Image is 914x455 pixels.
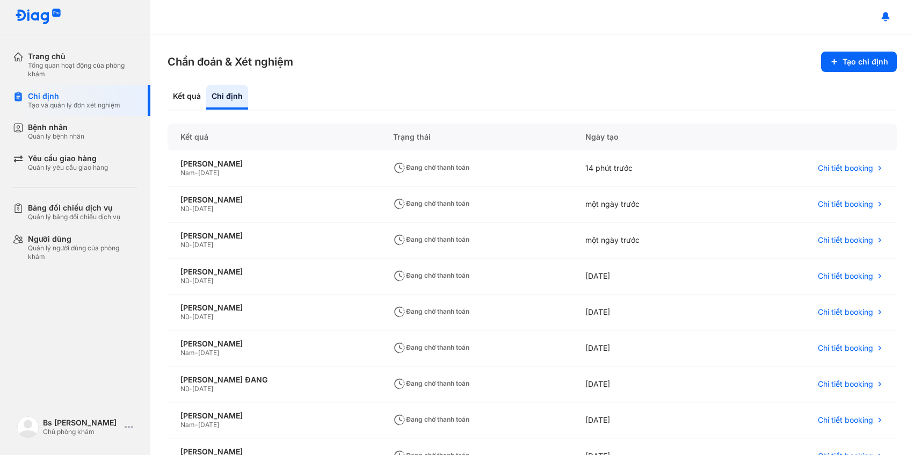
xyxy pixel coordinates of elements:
[818,271,873,281] span: Chi tiết booking
[180,195,367,205] div: [PERSON_NAME]
[17,416,39,438] img: logo
[818,379,873,389] span: Chi tiết booking
[572,150,723,186] div: 14 phút trước
[180,349,195,357] span: Nam
[206,85,248,110] div: Chỉ định
[192,277,213,285] span: [DATE]
[393,379,469,387] span: Đang chờ thanh toán
[380,124,572,150] div: Trạng thái
[28,52,137,61] div: Trang chủ
[180,159,367,169] div: [PERSON_NAME]
[168,124,380,150] div: Kết quả
[28,234,137,244] div: Người dùng
[28,203,120,213] div: Bảng đối chiếu dịch vụ
[818,163,873,173] span: Chi tiết booking
[180,313,189,321] span: Nữ
[28,122,84,132] div: Bệnh nhân
[192,241,213,249] span: [DATE]
[180,267,367,277] div: [PERSON_NAME]
[43,418,120,428] div: Bs [PERSON_NAME]
[393,163,469,171] span: Đang chờ thanh toán
[818,199,873,209] span: Chi tiết booking
[198,421,219,429] span: [DATE]
[572,294,723,330] div: [DATE]
[180,339,367,349] div: [PERSON_NAME]
[393,235,469,243] span: Đang chờ thanh toán
[572,222,723,258] div: một ngày trước
[393,199,469,207] span: Đang chờ thanh toán
[572,186,723,222] div: một ngày trước
[818,307,873,317] span: Chi tiết booking
[393,415,469,423] span: Đang chờ thanh toán
[192,205,213,213] span: [DATE]
[28,61,137,78] div: Tổng quan hoạt động của phòng khám
[28,244,137,261] div: Quản lý người dùng của phòng khám
[818,343,873,353] span: Chi tiết booking
[393,307,469,315] span: Đang chờ thanh toán
[572,366,723,402] div: [DATE]
[180,421,195,429] span: Nam
[168,85,206,110] div: Kết quả
[180,385,189,393] span: Nữ
[192,313,213,321] span: [DATE]
[572,402,723,438] div: [DATE]
[189,205,192,213] span: -
[28,101,120,110] div: Tạo và quản lý đơn xét nghiệm
[180,303,367,313] div: [PERSON_NAME]
[189,241,192,249] span: -
[572,124,723,150] div: Ngày tạo
[572,330,723,366] div: [DATE]
[28,91,120,101] div: Chỉ định
[189,313,192,321] span: -
[195,349,198,357] span: -
[180,169,195,177] span: Nam
[198,169,219,177] span: [DATE]
[821,52,897,72] button: Tạo chỉ định
[189,385,192,393] span: -
[15,9,61,25] img: logo
[28,213,120,221] div: Quản lý bảng đối chiếu dịch vụ
[180,241,189,249] span: Nữ
[28,132,84,141] div: Quản lý bệnh nhân
[28,154,108,163] div: Yêu cầu giao hàng
[189,277,192,285] span: -
[195,169,198,177] span: -
[28,163,108,172] div: Quản lý yêu cầu giao hàng
[168,54,293,69] h3: Chẩn đoán & Xét nghiệm
[180,205,189,213] span: Nữ
[195,421,198,429] span: -
[180,411,367,421] div: [PERSON_NAME]
[818,415,873,425] span: Chi tiết booking
[43,428,120,436] div: Chủ phòng khám
[180,375,367,385] div: [PERSON_NAME] ĐANG
[572,258,723,294] div: [DATE]
[180,277,189,285] span: Nữ
[393,271,469,279] span: Đang chờ thanh toán
[180,231,367,241] div: [PERSON_NAME]
[198,349,219,357] span: [DATE]
[393,343,469,351] span: Đang chờ thanh toán
[192,385,213,393] span: [DATE]
[818,235,873,245] span: Chi tiết booking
